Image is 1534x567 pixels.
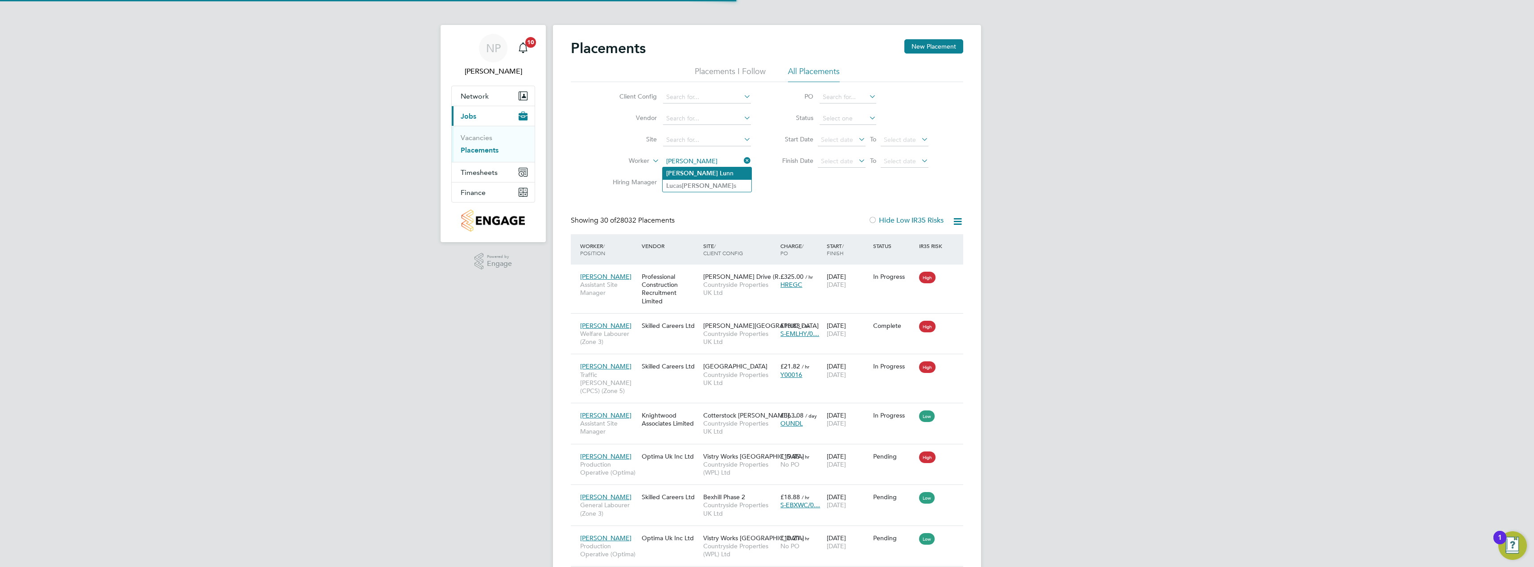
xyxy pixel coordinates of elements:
[600,216,675,225] span: 28032 Placements
[773,114,813,122] label: Status
[663,134,751,146] input: Search for...
[663,155,751,168] input: Search for...
[514,34,532,62] a: 10
[578,488,963,496] a: [PERSON_NAME]General Labourer (Zone 3)Skilled Careers LtdBexhill Phase 2Countryside Properties UK...
[773,92,813,100] label: PO
[663,91,751,103] input: Search for...
[873,362,915,370] div: In Progress
[802,453,809,460] span: / hr
[703,452,804,460] span: Vistry Works [GEOGRAPHIC_DATA]
[873,322,915,330] div: Complete
[825,407,871,432] div: [DATE]
[884,157,916,165] span: Select date
[461,112,476,120] span: Jobs
[571,216,676,225] div: Showing
[452,126,535,162] div: Jobs
[452,162,535,182] button: Timesheets
[580,371,637,395] span: Traffic [PERSON_NAME] (CPCS) (Zone 5)
[825,530,871,555] div: [DATE]
[639,317,701,334] div: Skilled Careers Ltd
[474,253,512,270] a: Powered byEngage
[802,323,809,329] span: / hr
[578,357,963,365] a: [PERSON_NAME]Traffic [PERSON_NAME] (CPCS) (Zone 5)Skilled Careers Ltd[GEOGRAPHIC_DATA]Countryside...
[580,501,637,517] span: General Labourer (Zone 3)
[703,322,819,330] span: [PERSON_NAME][GEOGRAPHIC_DATA]
[805,273,813,280] span: / hr
[578,238,639,261] div: Worker
[525,37,536,48] span: 10
[780,542,800,550] span: No PO
[580,534,631,542] span: [PERSON_NAME]
[773,135,813,143] label: Start Date
[703,411,797,419] span: Cotterstock [PERSON_NAME],…
[780,493,800,501] span: £18.88
[802,494,809,501] span: / hr
[919,272,936,283] span: High
[462,210,524,232] img: countryside-properties-logo-retina.png
[451,34,535,77] a: NP[PERSON_NAME]
[703,330,776,346] span: Countryside Properties UK Ltd
[666,170,718,177] b: [PERSON_NAME]
[580,493,631,501] span: [PERSON_NAME]
[639,238,701,254] div: Vendor
[919,321,936,332] span: High
[780,242,804,257] span: / PO
[580,362,631,370] span: [PERSON_NAME]
[919,410,935,422] span: Low
[606,114,657,122] label: Vendor
[780,330,819,338] span: S-EMLHY/0…
[703,371,776,387] span: Countryside Properties UK Ltd
[780,460,800,468] span: No PO
[451,210,535,232] a: Go to home page
[639,358,701,375] div: Skilled Careers Ltd
[639,268,701,310] div: Professional Construction Recruitment Limited
[487,260,512,268] span: Engage
[703,542,776,558] span: Countryside Properties (WPL) Ltd
[663,167,751,179] li: nn
[825,488,871,513] div: [DATE]
[578,447,963,455] a: [PERSON_NAME]Production Operative (Optima)Optima Uk Inc LtdVistry Works [GEOGRAPHIC_DATA]Countrys...
[827,371,846,379] span: [DATE]
[452,182,535,202] button: Finance
[580,452,631,460] span: [PERSON_NAME]
[598,157,649,166] label: Worker
[580,330,637,346] span: Welfare Labourer (Zone 3)
[578,406,963,414] a: [PERSON_NAME]Assistant Site ManagerKnightwood Associates LimitedCotterstock [PERSON_NAME],…Countr...
[827,460,846,468] span: [DATE]
[600,216,616,225] span: 30 of
[867,133,879,145] span: To
[825,238,871,261] div: Start
[780,452,800,460] span: £19.85
[461,92,489,100] span: Network
[703,281,776,297] span: Countryside Properties UK Ltd
[1498,531,1527,560] button: Open Resource Center, 1 new notification
[666,182,673,190] b: Lu
[606,135,657,143] label: Site
[825,448,871,473] div: [DATE]
[821,136,853,144] span: Select date
[703,362,767,370] span: [GEOGRAPHIC_DATA]
[451,66,535,77] span: Natalie Porter
[780,419,803,427] span: OUNDL
[580,322,631,330] span: [PERSON_NAME]
[578,529,963,537] a: [PERSON_NAME]Production Operative (Optima)Optima Uk Inc LtdVistry Works [GEOGRAPHIC_DATA]Countrys...
[1498,538,1502,549] div: 1
[580,542,637,558] span: Production Operative (Optima)
[917,238,948,254] div: IR35 Risk
[820,112,876,125] input: Select one
[701,238,778,261] div: Site
[827,242,844,257] span: / Finish
[639,448,701,465] div: Optima Uk Inc Ltd
[486,42,501,54] span: NP
[805,412,817,419] span: / day
[778,238,825,261] div: Charge
[703,273,785,281] span: [PERSON_NAME] Drive (R…
[780,411,804,419] span: £363.08
[452,106,535,126] button: Jobs
[825,317,871,342] div: [DATE]
[919,533,935,545] span: Low
[827,501,846,509] span: [DATE]
[703,242,743,257] span: / Client Config
[821,157,853,165] span: Select date
[867,155,879,166] span: To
